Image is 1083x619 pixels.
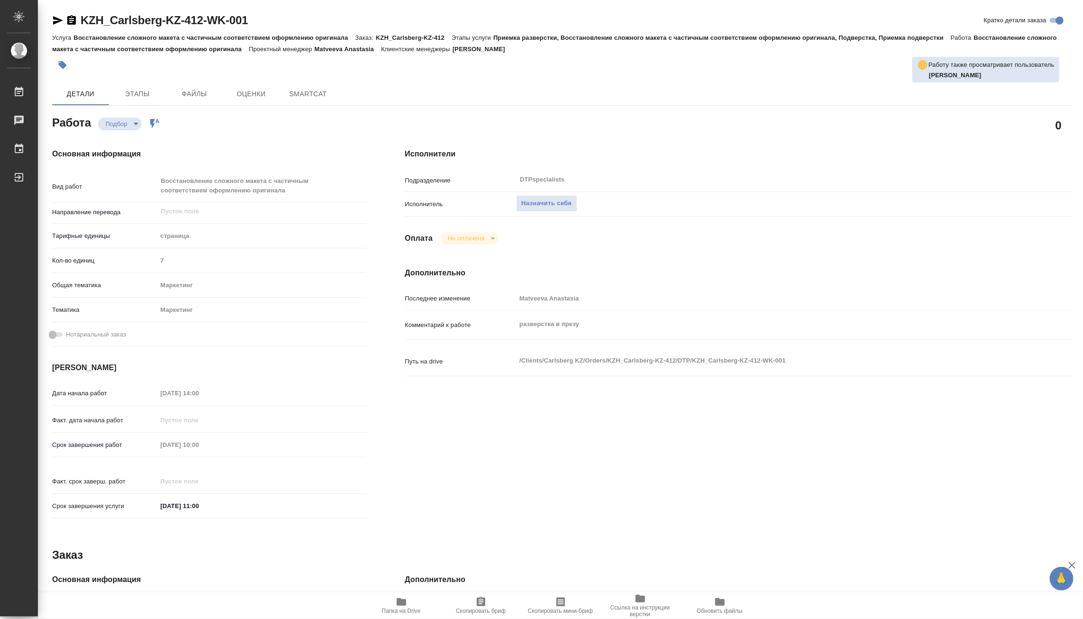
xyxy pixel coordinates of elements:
[58,88,103,100] span: Детали
[606,604,674,618] span: Ссылка на инструкции верстки
[929,71,1055,80] p: Ковтун Светлана
[52,15,64,26] button: Скопировать ссылку для ЯМессенджера
[157,499,240,513] input: ✎ Введи что-нибудь
[376,34,452,41] p: KZH_Carlsberg-KZ-412
[521,198,572,209] span: Назначить себя
[456,608,506,614] span: Скопировать бриф
[103,120,130,128] button: Подбор
[405,574,1073,585] h4: Дополнительно
[157,386,240,400] input: Пустое поле
[453,46,512,53] p: [PERSON_NAME]
[516,353,1017,369] textarea: /Clients/Carlsberg KZ/Orders/KZH_Carlsberg-KZ-412/DTP/KZH_Carlsberg-KZ-412-WK-001
[516,291,1017,305] input: Пустое поле
[355,34,376,41] p: Заказ:
[52,113,91,130] h2: Работа
[1056,117,1062,133] h2: 0
[697,608,743,614] span: Обновить файлы
[157,413,240,427] input: Пустое поле
[66,15,77,26] button: Скопировать ссылку
[680,592,760,619] button: Обновить файлы
[115,88,160,100] span: Этапы
[516,195,577,212] button: Назначить себя
[362,592,441,619] button: Папка на Drive
[52,477,157,486] p: Факт. срок заверш. работ
[516,316,1017,332] textarea: разверстка в презу
[52,362,367,373] h4: [PERSON_NAME]
[382,608,421,614] span: Папка на Drive
[157,228,367,244] div: страница
[405,148,1073,160] h4: Исполнители
[315,46,382,53] p: Matveeva Anastasia
[52,440,157,450] p: Срок завершения работ
[52,231,157,241] p: Тарифные единицы
[52,55,73,75] button: Добавить тэг
[157,474,240,488] input: Пустое поле
[521,592,601,619] button: Скопировать мини-бриф
[405,357,516,366] p: Путь на drive
[440,232,499,245] div: Подбор
[52,501,157,511] p: Срок завершения услуги
[441,592,521,619] button: Скопировать бриф
[52,416,157,425] p: Факт. дата начала работ
[929,72,982,79] b: [PERSON_NAME]
[52,574,367,585] h4: Основная информация
[984,16,1047,25] span: Кратко детали заказа
[405,267,1073,279] h4: Дополнительно
[228,88,274,100] span: Оценки
[452,34,493,41] p: Этапы услуги
[52,208,157,217] p: Направление перевода
[601,592,680,619] button: Ссылка на инструкции верстки
[157,254,367,267] input: Пустое поле
[405,176,516,185] p: Подразделение
[73,34,355,41] p: Восстановление сложного макета с частичным соответствием оформлению оригинала
[405,233,433,244] h4: Оплата
[1054,569,1070,589] span: 🙏
[157,277,367,293] div: Маркетинг
[52,256,157,265] p: Кол-во единиц
[52,148,367,160] h4: Основная информация
[160,206,345,217] input: Пустое поле
[1050,567,1074,591] button: 🙏
[52,182,157,191] p: Вид работ
[928,60,1055,70] p: Работу также просматривает пользователь
[249,46,314,53] p: Проектный менеджер
[172,88,217,100] span: Файлы
[445,234,487,242] button: Не оплачена
[528,608,593,614] span: Скопировать мини-бриф
[157,438,240,452] input: Пустое поле
[405,320,516,330] p: Комментарий к работе
[493,34,951,41] p: Приемка разверстки, Восстановление сложного макета с частичным соответствием оформлению оригинала...
[285,88,331,100] span: SmartCat
[951,34,974,41] p: Работа
[52,281,157,290] p: Общая тематика
[98,118,142,130] div: Подбор
[52,389,157,398] p: Дата начала работ
[52,305,157,315] p: Тематика
[81,14,248,27] a: KZH_Carlsberg-KZ-412-WK-001
[157,302,367,318] div: Маркетинг
[52,34,73,41] p: Услуга
[381,46,453,53] p: Клиентские менеджеры
[405,294,516,303] p: Последнее изменение
[66,330,126,339] span: Нотариальный заказ
[405,200,516,209] p: Исполнитель
[52,547,83,563] h2: Заказ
